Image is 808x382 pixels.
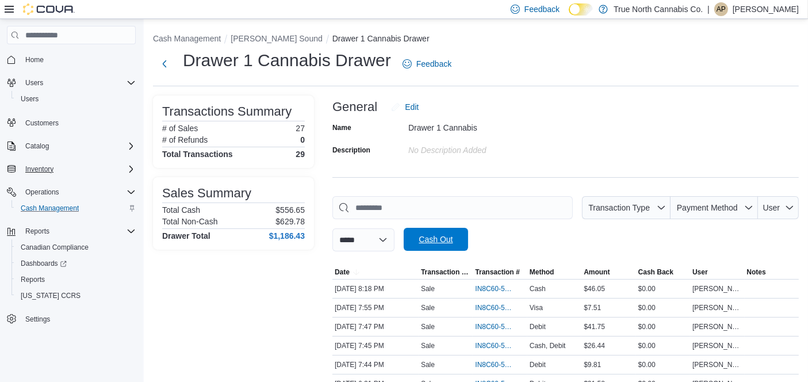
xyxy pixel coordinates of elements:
[475,268,519,277] span: Transaction #
[733,2,799,16] p: [PERSON_NAME]
[21,162,136,176] span: Inventory
[636,282,690,296] div: $0.00
[21,162,58,176] button: Inventory
[269,231,305,240] h4: $1,186.43
[747,268,766,277] span: Notes
[475,358,524,372] button: IN8C60-5263666
[162,124,198,133] h6: # of Sales
[21,224,54,238] button: Reports
[745,265,799,279] button: Notes
[524,3,560,15] span: Feedback
[475,282,524,296] button: IN8C60-5263898
[2,311,140,327] button: Settings
[21,185,136,199] span: Operations
[707,2,710,16] p: |
[475,301,524,315] button: IN8C60-5263737
[475,322,513,331] span: IN8C60-5263690
[7,47,136,357] nav: Complex example
[692,341,742,350] span: [PERSON_NAME]
[475,339,524,353] button: IN8C60-5263678
[475,303,513,312] span: IN8C60-5263737
[25,119,59,128] span: Customers
[530,341,566,350] span: Cash, Debit
[2,114,140,131] button: Customers
[584,268,610,277] span: Amount
[21,94,39,104] span: Users
[21,53,48,67] a: Home
[153,33,799,47] nav: An example of EuiBreadcrumbs
[21,52,136,67] span: Home
[714,2,728,16] div: Andrew Patterson
[21,115,136,129] span: Customers
[21,139,136,153] span: Catalog
[2,223,140,239] button: Reports
[162,231,210,240] h4: Drawer Total
[530,284,546,293] span: Cash
[25,165,53,174] span: Inventory
[692,303,742,312] span: [PERSON_NAME]
[581,265,635,279] button: Amount
[332,339,419,353] div: [DATE] 7:45 PM
[12,255,140,272] a: Dashboards
[16,273,136,286] span: Reports
[692,360,742,369] span: [PERSON_NAME]
[473,265,527,279] button: Transaction #
[16,92,43,106] a: Users
[588,203,650,212] span: Transaction Type
[300,135,305,144] p: 0
[153,34,221,43] button: Cash Management
[692,268,708,277] span: User
[12,91,140,107] button: Users
[758,196,799,219] button: User
[12,200,140,216] button: Cash Management
[332,146,370,155] label: Description
[162,150,233,159] h4: Total Transactions
[419,234,453,245] span: Cash Out
[2,161,140,177] button: Inventory
[636,265,690,279] button: Cash Back
[332,320,419,334] div: [DATE] 7:47 PM
[16,273,49,286] a: Reports
[16,240,136,254] span: Canadian Compliance
[21,139,53,153] button: Catalog
[16,92,136,106] span: Users
[690,265,744,279] button: User
[584,360,601,369] span: $9.81
[475,360,513,369] span: IN8C60-5263666
[408,119,562,132] div: Drawer 1 Cannabis
[692,284,742,293] span: [PERSON_NAME]
[12,288,140,304] button: [US_STATE] CCRS
[162,217,218,226] h6: Total Non-Cash
[16,201,136,215] span: Cash Management
[16,257,71,270] a: Dashboards
[332,282,419,296] div: [DATE] 8:18 PM
[584,303,601,312] span: $7.51
[332,100,377,114] h3: General
[386,96,423,119] button: Edit
[16,289,136,303] span: Washington CCRS
[530,360,546,369] span: Debit
[16,257,136,270] span: Dashboards
[638,268,673,277] span: Cash Back
[21,76,48,90] button: Users
[21,76,136,90] span: Users
[21,259,67,268] span: Dashboards
[677,203,738,212] span: Payment Method
[12,272,140,288] button: Reports
[527,265,581,279] button: Method
[475,320,524,334] button: IN8C60-5263690
[21,275,45,284] span: Reports
[21,204,79,213] span: Cash Management
[275,217,305,226] p: $629.78
[2,138,140,154] button: Catalog
[636,358,690,372] div: $0.00
[25,315,50,324] span: Settings
[475,341,513,350] span: IN8C60-5263678
[21,291,81,300] span: [US_STATE] CCRS
[636,339,690,353] div: $0.00
[25,78,43,87] span: Users
[2,184,140,200] button: Operations
[16,289,85,303] a: [US_STATE] CCRS
[25,142,49,151] span: Catalog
